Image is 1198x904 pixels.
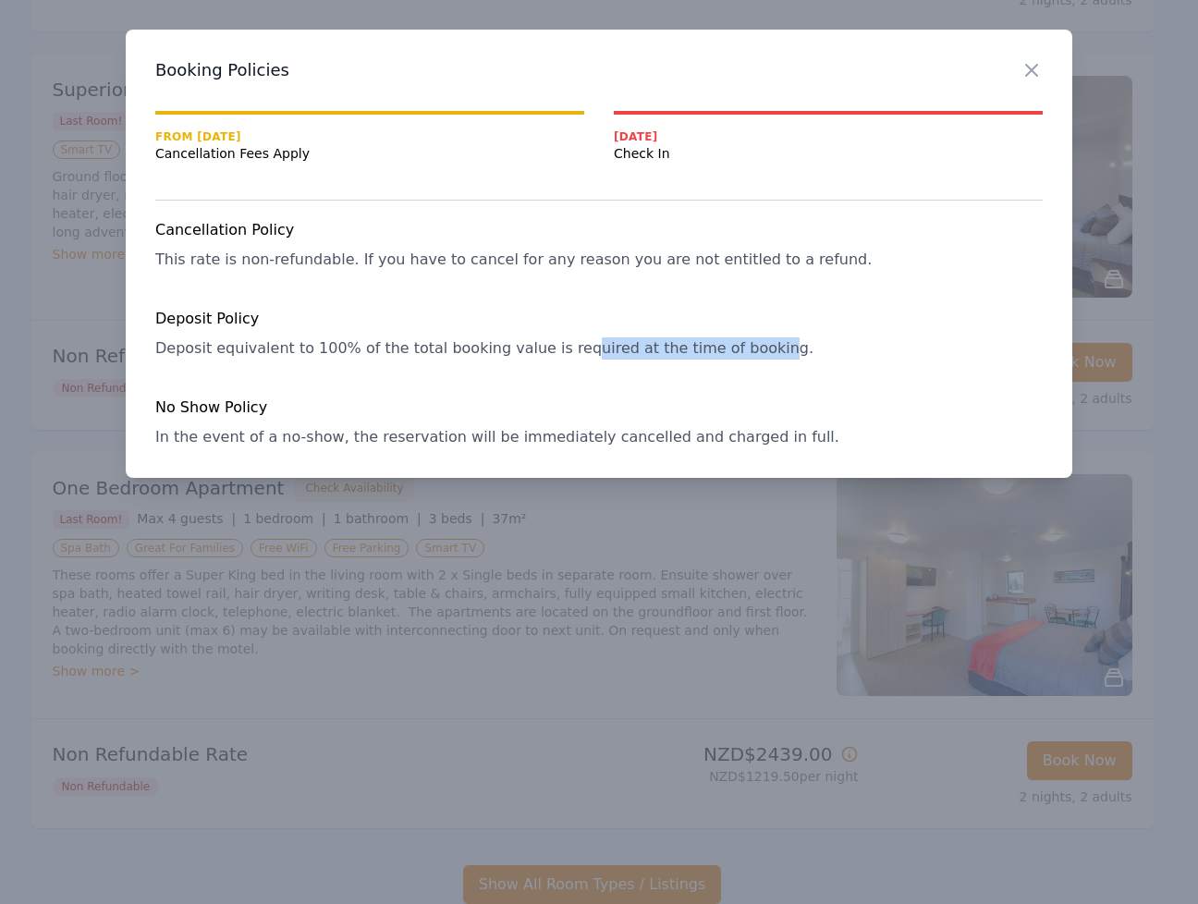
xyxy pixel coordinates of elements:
[614,129,1043,144] span: [DATE]
[155,219,1043,241] h4: Cancellation Policy
[614,144,1043,163] span: Check In
[155,308,1043,330] h4: Deposit Policy
[155,129,584,144] span: From [DATE]
[155,144,584,163] span: Cancellation Fees Apply
[155,428,839,446] span: In the event of a no-show, the reservation will be immediately cancelled and charged in full.
[155,59,1043,81] h3: Booking Policies
[155,339,813,357] span: Deposit equivalent to 100% of the total booking value is required at the time of booking.
[155,111,1043,163] nav: Progress mt-20
[155,397,1043,419] h4: No Show Policy
[155,250,872,268] span: This rate is non-refundable. If you have to cancel for any reason you are not entitled to a refund.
